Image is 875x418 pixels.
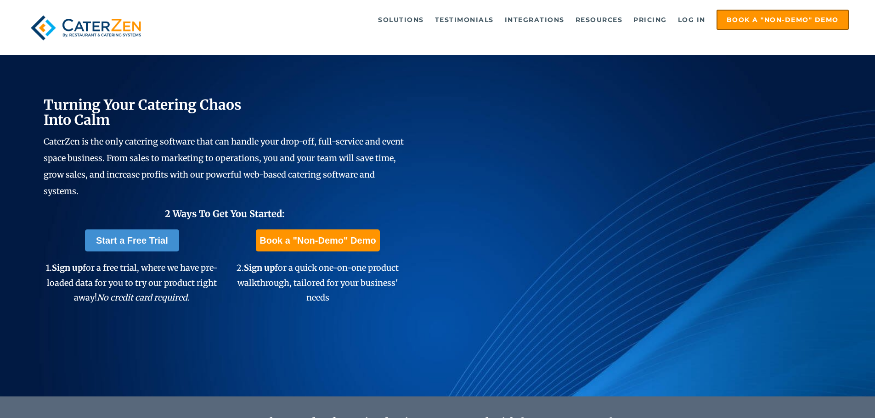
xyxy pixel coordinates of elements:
div: Navigation Menu [167,10,849,30]
a: Integrations [500,11,569,29]
span: 2. for a quick one-on-one product walkthrough, tailored for your business' needs [237,262,399,303]
span: 2 Ways To Get You Started: [165,208,285,219]
a: Log in [673,11,710,29]
span: CaterZen is the only catering software that can handle your drop-off, full-service and event spac... [44,136,404,196]
a: Book a "Non-Demo" Demo [256,229,379,251]
a: Pricing [629,11,672,29]
a: Resources [571,11,627,29]
img: caterzen [26,10,146,46]
span: Sign up [52,262,83,273]
span: Turning Your Catering Chaos Into Calm [44,96,242,128]
iframe: Help widget launcher [793,382,865,408]
a: Book a "Non-Demo" Demo [717,10,849,30]
a: Start a Free Trial [85,229,179,251]
a: Testimonials [430,11,498,29]
span: 1. for a free trial, where we have pre-loaded data for you to try our product right away! [46,262,218,303]
em: No credit card required. [97,292,190,303]
a: Solutions [373,11,429,29]
span: Sign up [244,262,275,273]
